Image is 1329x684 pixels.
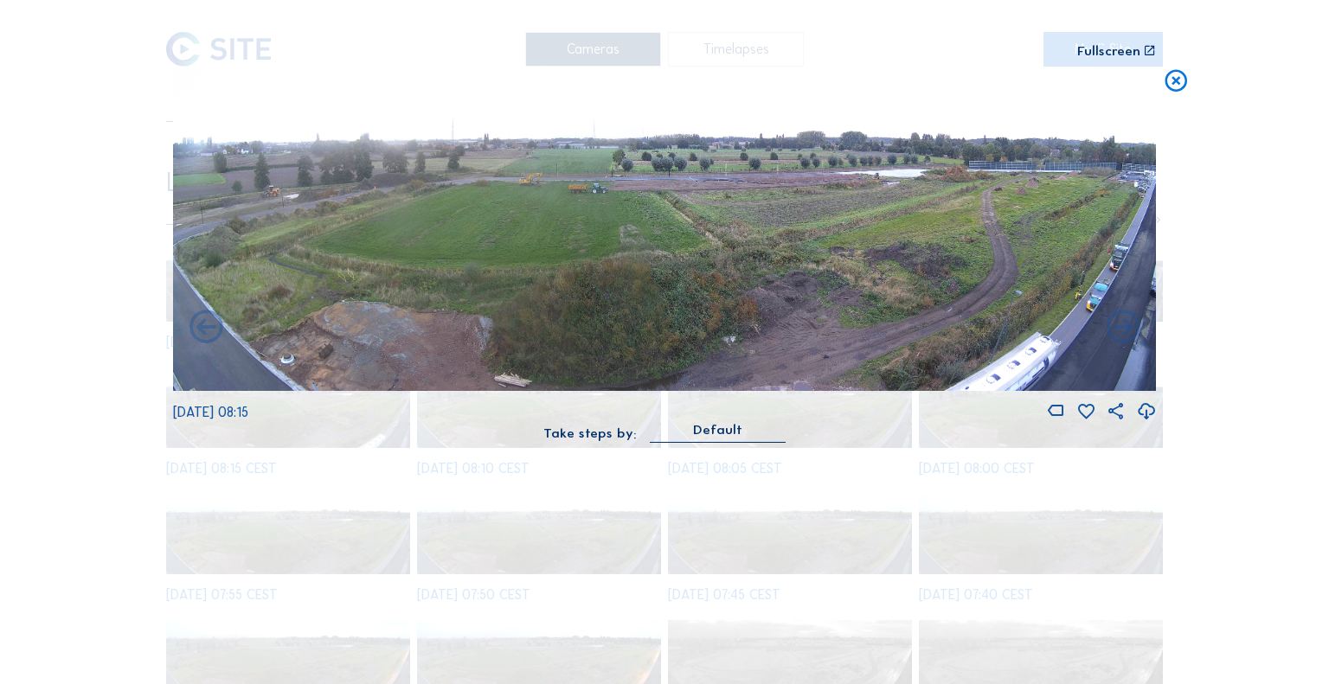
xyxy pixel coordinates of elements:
[543,426,637,439] div: Take steps by:
[173,68,1156,392] img: Image
[1077,44,1140,57] div: Fullscreen
[693,422,742,438] div: Default
[1103,308,1143,348] i: Back
[186,308,226,348] i: Forward
[173,404,248,420] span: [DATE] 08:15
[650,422,786,442] div: Default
